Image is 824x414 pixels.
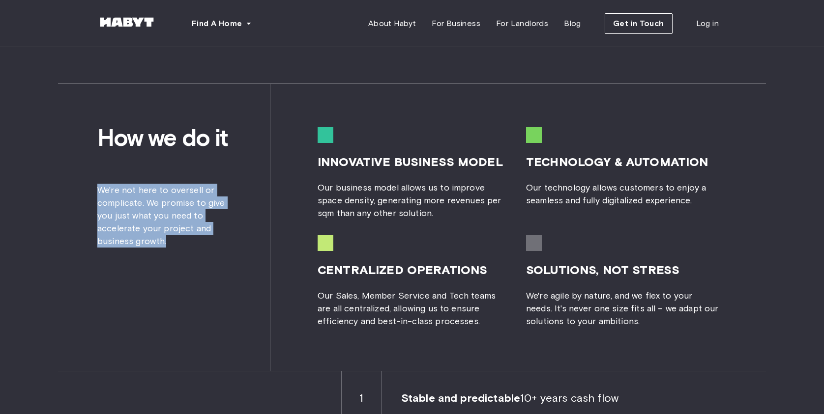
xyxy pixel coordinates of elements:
[526,263,679,277] span: solutions, not stress
[496,18,548,29] span: For Landlords
[424,14,488,33] a: For Business
[488,14,556,33] a: For Landlords
[401,391,520,405] b: Stable and predictable
[526,182,706,206] span: Our technology allows customers to enjoy a seamless and fully digitalized experience.
[526,290,719,327] span: We're agile by nature, and we flex to your needs. It's never one size fits all – we adapt our sol...
[318,182,501,219] span: Our business model allows us to improve space density, generating more revenues per sqm than any ...
[359,391,363,406] span: 1
[526,155,708,169] span: technology & automation
[688,14,727,33] a: Log in
[184,14,260,33] button: Find A Home
[564,18,581,29] span: Blog
[97,184,231,248] span: We're not here to oversell or complicate. We promise to give you just what you need to accelerate...
[97,17,156,27] img: Habyt
[696,18,719,29] span: Log in
[360,14,424,33] a: About Habyt
[318,290,496,327] span: Our Sales, Member Service and Tech teams are all centralized, allowing us to ensure efficiency an...
[556,14,589,33] a: Blog
[432,18,480,29] span: For Business
[613,18,664,29] span: Get in Touch
[97,123,231,152] span: How we do it
[192,18,242,29] span: Find A Home
[318,263,487,277] span: centralized operations
[605,13,673,34] button: Get in Touch
[368,18,416,29] span: About Habyt
[318,155,503,169] span: innovative business model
